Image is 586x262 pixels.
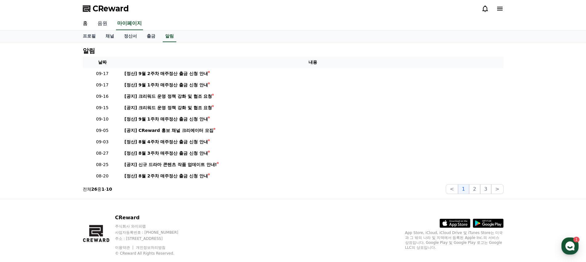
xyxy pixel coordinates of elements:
[79,195,118,210] a: 설정
[125,173,208,179] div: [정산] 8월 2주차 매주정산 출금 신청 안내
[125,70,208,77] div: [정산] 9월 2주차 매주정산 출금 신청 안내
[119,30,142,42] a: 정산서
[125,93,212,100] div: [공지] 크리워드 운영 정책 강화 및 협조 요청
[125,116,501,122] a: [정산] 9월 1주차 매주정산 출금 신청 안내
[125,105,212,111] div: [공지] 크리워드 운영 정책 강화 및 협조 요청
[125,150,208,157] div: [정산] 8월 3주차 매주정산 출금 신청 안내
[125,82,208,88] div: [정산] 9월 1주차 매주정산 출금 신청 안내
[125,173,501,179] a: [정산] 8월 2주차 매주정산 출금 신청 안내
[93,4,129,14] span: CReward
[125,139,501,145] a: [정산] 8월 4주차 매주정산 출금 신청 안내
[83,4,129,14] a: CReward
[115,224,190,229] p: 주식회사 와이피랩
[78,30,101,42] a: 프로필
[115,230,190,235] p: 사업자등록번호 : [PHONE_NUMBER]
[62,195,65,200] span: 1
[85,116,120,122] p: 09-10
[480,184,491,194] button: 3
[93,17,112,30] a: 음원
[115,251,190,256] p: © CReward All Rights Reserved.
[469,184,480,194] button: 2
[125,127,213,134] div: [공지] CReward 홍보 채널 크리에이터 모집
[95,204,102,209] span: 설정
[78,17,93,30] a: 홈
[163,30,176,42] a: 알림
[85,161,120,168] p: 08-25
[85,127,120,134] p: 09-05
[102,187,105,192] strong: 1
[125,93,501,100] a: [공지] 크리워드 운영 정책 강화 및 협조 요청
[85,150,120,157] p: 08-27
[101,30,119,42] a: 채널
[125,116,208,122] div: [정산] 9월 1주차 매주정산 출금 신청 안내
[116,17,143,30] a: 마이페이지
[85,173,120,179] p: 08-20
[83,57,122,68] th: 날짜
[125,150,501,157] a: [정산] 8월 3주차 매주정산 출금 신청 안내
[56,204,64,209] span: 대화
[458,184,469,194] button: 1
[125,105,501,111] a: [공지] 크리워드 운영 정책 강화 및 협조 요청
[85,105,120,111] p: 09-15
[85,93,120,100] p: 09-16
[136,245,165,250] a: 개인정보처리방침
[85,82,120,88] p: 09-17
[491,184,503,194] button: >
[115,245,134,250] a: 이용약관
[91,187,97,192] strong: 26
[85,139,120,145] p: 09-03
[142,30,160,42] a: 출금
[19,204,23,209] span: 홈
[405,230,504,250] p: App Store, iCloud, iCloud Drive 및 iTunes Store는 미국과 그 밖의 나라 및 지역에서 등록된 Apple Inc.의 서비스 상표입니다. Goo...
[85,70,120,77] p: 09-17
[115,214,190,221] p: CReward
[106,187,112,192] strong: 10
[125,70,501,77] a: [정산] 9월 2주차 매주정산 출금 신청 안내
[446,184,458,194] button: <
[125,161,217,168] div: [공지] 신규 드라마 콘텐츠 작품 업데이트 안내!
[2,195,41,210] a: 홈
[122,57,504,68] th: 내용
[83,47,95,54] h4: 알림
[115,236,190,241] p: 주소 : [STREET_ADDRESS]
[125,161,501,168] a: [공지] 신규 드라마 콘텐츠 작품 업데이트 안내!
[125,139,208,145] div: [정산] 8월 4주차 매주정산 출금 신청 안내
[125,82,501,88] a: [정산] 9월 1주차 매주정산 출금 신청 안내
[41,195,79,210] a: 1대화
[83,186,112,192] p: 전체 중 -
[125,127,501,134] a: [공지] CReward 홍보 채널 크리에이터 모집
